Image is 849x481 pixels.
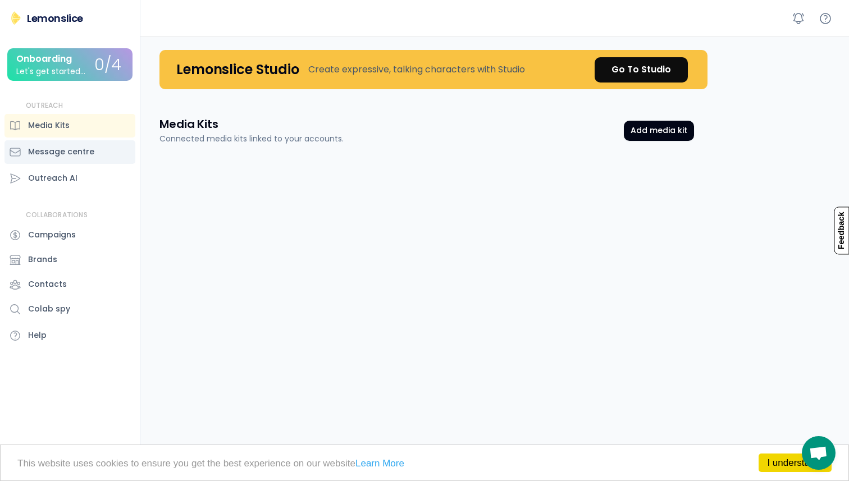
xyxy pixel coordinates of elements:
[94,57,121,74] div: 0/4
[176,61,299,78] h4: Lemonslice Studio
[28,172,77,184] div: Outreach AI
[759,453,832,472] a: I understand!
[16,54,72,64] div: Onboarding
[28,229,76,241] div: Campaigns
[611,63,671,76] div: Go To Studio
[26,101,63,111] div: OUTREACH
[355,458,404,469] a: Learn More
[17,459,832,468] p: This website uses cookies to ensure you get the best experience on our website
[28,120,70,131] div: Media Kits
[27,11,83,25] div: Lemonslice
[308,63,525,76] div: Create expressive, talking characters with Studio
[28,329,47,341] div: Help
[159,116,218,132] h3: Media Kits
[802,436,836,470] div: Open chat
[28,303,70,315] div: Colab spy
[28,254,57,265] div: Brands
[28,146,94,158] div: Message centre
[159,133,344,145] div: Connected media kits linked to your accounts.
[624,121,694,141] button: Add media kit
[9,11,22,25] img: Lemonslice
[28,278,67,290] div: Contacts
[26,210,88,220] div: COLLABORATIONS
[16,67,85,76] div: Let's get started...
[595,57,688,83] a: Go To Studio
